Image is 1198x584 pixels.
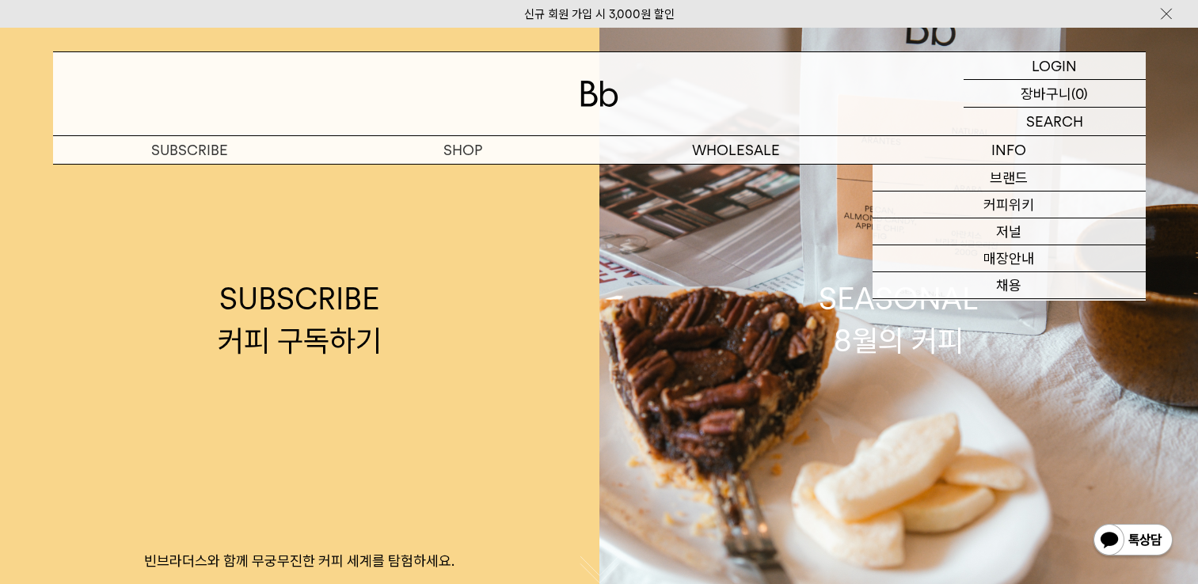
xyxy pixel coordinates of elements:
[599,136,873,164] p: WHOLESALE
[873,165,1146,192] a: 브랜드
[873,218,1146,245] a: 저널
[1032,52,1077,79] p: LOGIN
[218,278,382,362] div: SUBSCRIBE 커피 구독하기
[873,245,1146,272] a: 매장안내
[53,136,326,164] a: SUBSCRIBE
[873,192,1146,218] a: 커피위키
[873,136,1146,164] p: INFO
[964,52,1146,80] a: LOGIN
[1071,80,1088,107] p: (0)
[819,278,979,362] div: SEASONAL 8월의 커피
[1021,80,1071,107] p: 장바구니
[964,80,1146,108] a: 장바구니 (0)
[1026,108,1083,135] p: SEARCH
[524,7,675,21] a: 신규 회원 가입 시 3,000원 할인
[873,272,1146,299] a: 채용
[580,81,618,107] img: 로고
[326,136,599,164] a: SHOP
[1092,522,1174,560] img: 카카오톡 채널 1:1 채팅 버튼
